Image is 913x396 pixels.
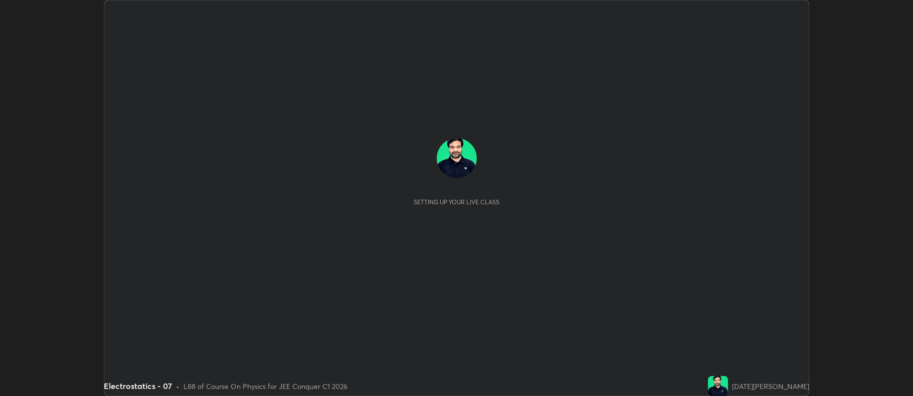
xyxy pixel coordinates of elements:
div: Electrostatics - 07 [104,380,172,392]
div: [DATE][PERSON_NAME] [732,381,809,391]
div: • [176,381,179,391]
div: L88 of Course On Physics for JEE Conquer C1 2026 [184,381,347,391]
div: Setting up your live class [414,198,499,206]
img: 332c5dbf4175476c80717257161a937d.jpg [437,138,477,178]
img: 332c5dbf4175476c80717257161a937d.jpg [708,376,728,396]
